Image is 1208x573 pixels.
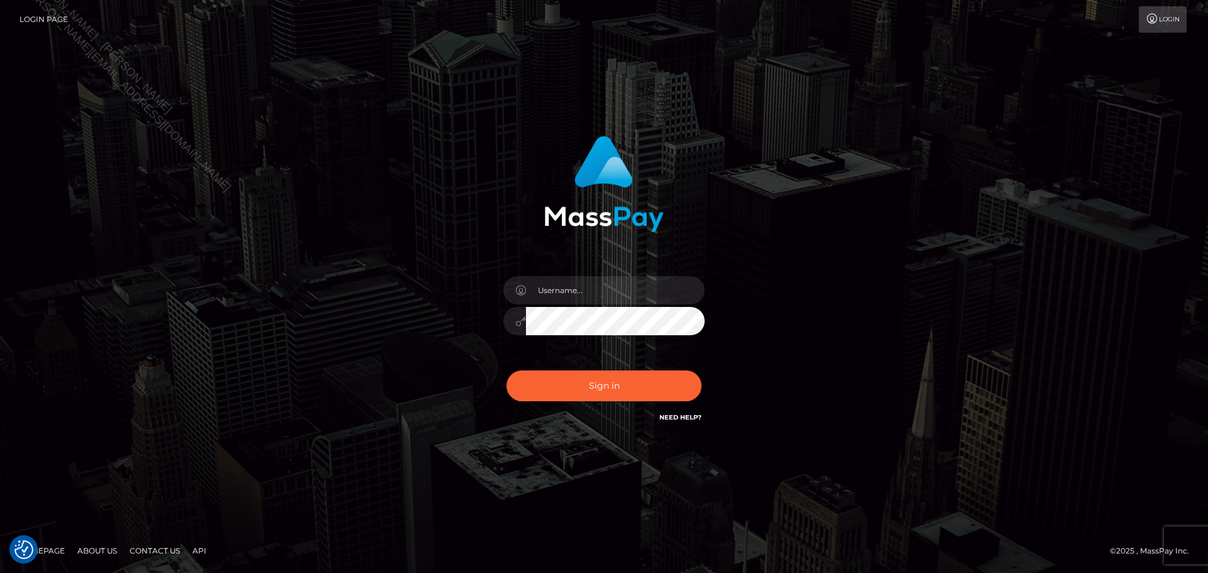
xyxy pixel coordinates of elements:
[72,541,122,560] a: About Us
[187,541,211,560] a: API
[1110,544,1199,558] div: © 2025 , MassPay Inc.
[506,370,702,401] button: Sign in
[20,6,68,33] a: Login Page
[526,276,705,304] input: Username...
[125,541,185,560] a: Contact Us
[14,541,70,560] a: Homepage
[1139,6,1187,33] a: Login
[544,136,664,232] img: MassPay Login
[659,413,702,421] a: Need Help?
[14,540,33,559] button: Consent Preferences
[14,540,33,559] img: Revisit consent button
